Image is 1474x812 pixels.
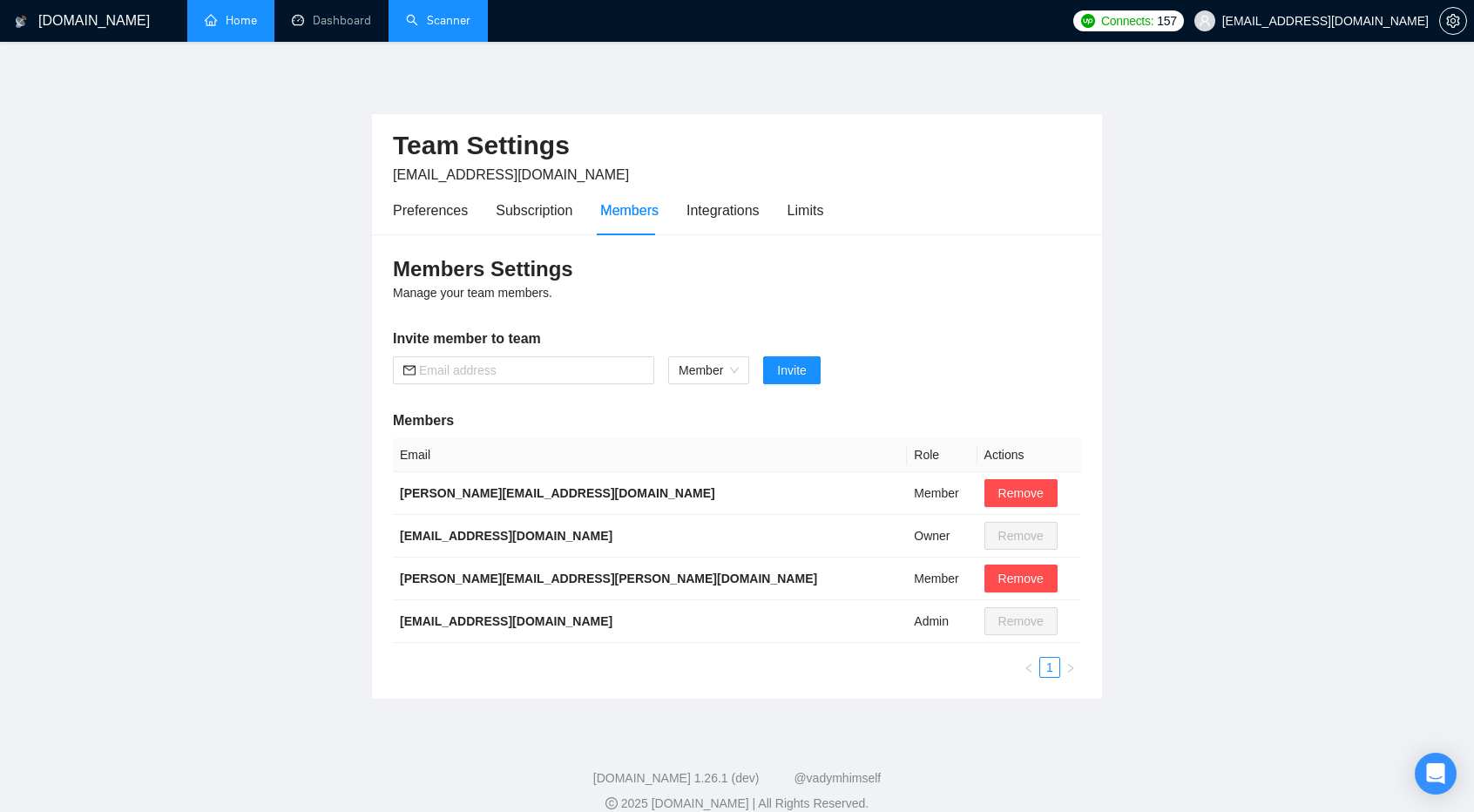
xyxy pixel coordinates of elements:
[419,361,644,380] input: Email address
[393,410,1081,431] h5: Members
[1439,14,1467,28] a: setting
[788,200,824,221] div: Limits
[907,600,977,643] td: Admin
[686,200,760,221] div: Integrations
[1415,753,1457,795] div: Open Intercom Messenger
[1157,11,1176,30] span: 157
[984,565,1058,592] button: Remove
[593,771,760,785] a: [DOMAIN_NAME] 1.26.1 (dev)
[1039,657,1060,678] li: 1
[400,486,715,500] b: [PERSON_NAME][EMAIL_ADDRESS][DOMAIN_NAME]
[393,328,1081,349] h5: Invite member to team
[1440,14,1466,28] span: setting
[1439,7,1467,35] button: setting
[15,8,27,36] img: logo
[605,797,618,809] span: copyright
[1024,663,1034,673] span: left
[400,572,817,585] b: [PERSON_NAME][EMAIL_ADDRESS][PERSON_NAME][DOMAIN_NAME]
[393,167,629,182] span: [EMAIL_ADDRESS][DOMAIN_NAME]
[403,364,416,376] span: mail
[1199,15,1211,27] span: user
[1060,657,1081,678] button: right
[393,286,552,300] span: Manage your team members.
[977,438,1081,472] th: Actions
[907,472,977,515] td: Member
[406,13,470,28] a: searchScanner
[1065,663,1076,673] span: right
[205,13,257,28] a: homeHome
[763,356,820,384] button: Invite
[777,361,806,380] span: Invite
[496,200,572,221] div: Subscription
[1018,657,1039,678] li: Previous Page
[1081,14,1095,28] img: upwork-logo.png
[907,558,977,600] td: Member
[400,529,612,543] b: [EMAIL_ADDRESS][DOMAIN_NAME]
[907,515,977,558] td: Owner
[1018,657,1039,678] button: left
[1101,11,1153,30] span: Connects:
[393,438,907,472] th: Email
[984,479,1058,507] button: Remove
[998,569,1044,588] span: Remove
[794,771,881,785] a: @vadymhimself
[393,128,1081,164] h2: Team Settings
[1060,657,1081,678] li: Next Page
[998,484,1044,503] span: Remove
[600,200,659,221] div: Members
[400,614,612,628] b: [EMAIL_ADDRESS][DOMAIN_NAME]
[393,200,468,221] div: Preferences
[679,357,739,383] span: Member
[393,255,1081,283] h3: Members Settings
[292,13,371,28] a: dashboardDashboard
[1040,658,1059,677] a: 1
[907,438,977,472] th: Role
